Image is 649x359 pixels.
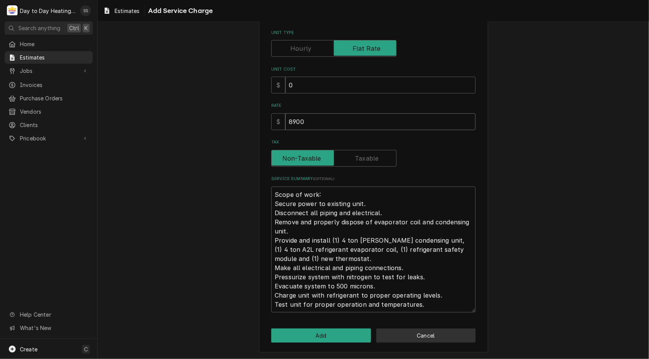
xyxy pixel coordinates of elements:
[5,132,93,145] a: Go to Pricebook
[84,345,88,353] span: C
[5,105,93,118] a: Vendors
[271,139,476,166] div: Tax
[69,24,79,32] span: Ctrl
[5,21,93,35] button: Search anythingCtrlK
[271,176,476,312] div: Service Summary
[7,5,18,16] div: D
[146,6,213,16] span: Add Service Charge
[271,113,285,130] div: $
[20,346,37,353] span: Create
[5,92,93,105] a: Purchase Orders
[271,103,476,130] div: [object Object]
[5,308,93,321] a: Go to Help Center
[313,177,334,181] span: ( optional )
[80,5,91,16] div: Shaun Smith's Avatar
[20,40,89,48] span: Home
[80,5,91,16] div: SS
[271,30,476,57] div: Unit Type
[5,64,93,77] a: Go to Jobs
[7,5,18,16] div: Day to Day Heating and Cooling's Avatar
[20,121,89,129] span: Clients
[271,176,476,182] label: Service Summary
[5,79,93,91] a: Invoices
[271,103,476,109] label: Rate
[5,38,93,50] a: Home
[271,139,476,145] label: Tax
[20,311,88,319] span: Help Center
[271,328,371,343] button: Add
[5,51,93,64] a: Estimates
[376,328,476,343] button: Cancel
[84,24,88,32] span: K
[271,77,285,93] div: $
[20,108,89,116] span: Vendors
[100,5,142,17] a: Estimates
[20,7,76,15] div: Day to Day Heating and Cooling
[20,53,89,61] span: Estimates
[271,187,476,313] textarea: Scope of work: Secure power to existing unit. Disconnect all piping and electrical. Remove and pr...
[271,328,476,343] div: Button Group Row
[115,7,139,15] span: Estimates
[20,134,78,142] span: Pricebook
[5,119,93,131] a: Clients
[18,24,60,32] span: Search anything
[20,67,78,75] span: Jobs
[5,322,93,334] a: Go to What's New
[271,66,476,72] label: Unit Cost
[271,66,476,93] div: Unit Cost
[271,328,476,343] div: Button Group
[20,94,89,102] span: Purchase Orders
[271,30,476,36] label: Unit Type
[20,81,89,89] span: Invoices
[20,324,88,332] span: What's New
